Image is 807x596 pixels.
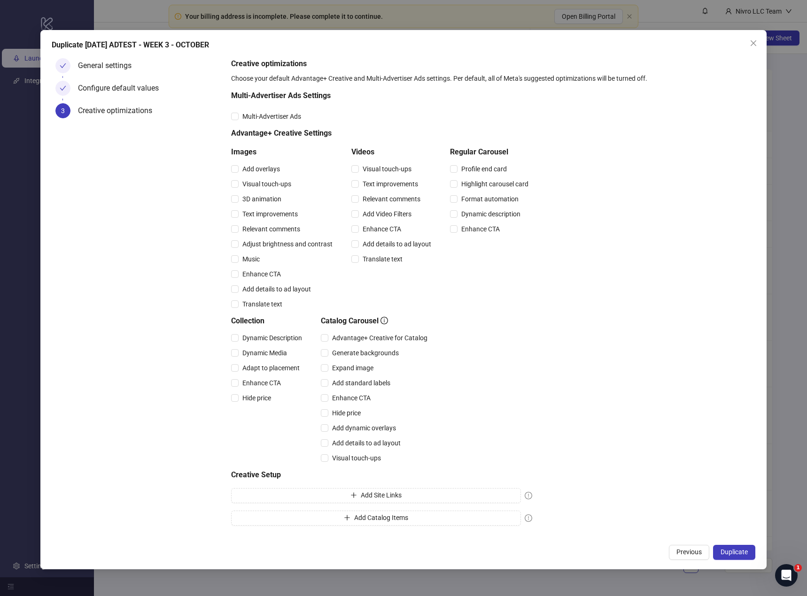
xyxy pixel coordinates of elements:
span: Visual touch-ups [328,453,385,463]
div: Configure default values [78,81,166,96]
span: Dynamic Media [239,348,291,358]
div: Duplicate [DATE] ADTEST - WEEK 3 - OCTOBER [52,39,755,51]
div: Creative optimizations [78,103,160,118]
span: Dynamic description [458,209,524,219]
span: Add Site Links [361,491,402,499]
h5: Advantage+ Creative Settings [231,128,532,139]
h5: Collection [231,315,306,327]
span: Add overlays [239,164,284,174]
span: Generate backgrounds [328,348,403,358]
span: 3 [61,107,65,115]
button: Previous [669,545,709,560]
h5: Multi-Advertiser Ads Settings [231,90,532,101]
h5: Creative Setup [231,469,532,481]
span: Highlight carousel card [458,179,532,189]
h5: Images [231,146,336,158]
span: info-circle [380,317,388,324]
span: Translate text [239,299,286,309]
span: Add details to ad layout [328,438,404,448]
button: Duplicate [713,545,755,560]
span: Visual touch-ups [359,164,415,174]
span: 1 [794,564,802,572]
span: Enhance CTA [239,378,285,388]
span: Profile end card [458,164,511,174]
span: check [60,62,66,69]
span: Text improvements [239,209,302,219]
span: plus [344,514,350,521]
iframe: Intercom live chat [775,564,798,587]
span: check [60,85,66,92]
span: Enhance CTA [458,224,504,234]
button: Close [746,36,761,51]
button: Add Site Links [231,488,521,503]
span: close [750,39,757,47]
button: Add Catalog Items [231,511,521,526]
h5: Catalog Carousel [321,315,431,327]
span: Add Video Filters [359,209,415,219]
span: Hide price [239,393,275,403]
span: plus [350,492,357,498]
span: Translate text [359,254,406,264]
span: Music [239,254,264,264]
div: Choose your default Advantage+ Creative and Multi-Advertiser Ads settings. Per default, all of Me... [231,73,752,84]
span: Multi-Advertiser Ads [239,111,305,122]
span: exclamation-circle [525,492,532,499]
span: Adapt to placement [239,363,303,373]
span: Format automation [458,194,522,204]
span: Add details to ad layout [359,239,435,249]
span: Add dynamic overlays [328,423,400,433]
span: Add Catalog Items [354,514,408,521]
span: Adjust brightness and contrast [239,239,336,249]
span: Relevant comments [239,224,304,234]
span: Text improvements [359,179,422,189]
div: General settings [78,58,139,73]
span: Hide price [328,408,365,418]
span: Enhance CTA [359,224,405,234]
span: Visual touch-ups [239,179,295,189]
span: Add details to ad layout [239,284,315,294]
span: Dynamic Description [239,333,306,343]
span: exclamation-circle [525,514,532,522]
span: Duplicate [721,548,748,556]
span: Enhance CTA [328,393,374,403]
h5: Videos [351,146,435,158]
h5: Regular Carousel [450,146,532,158]
h5: Creative optimizations [231,58,752,69]
span: Previous [676,548,702,556]
span: Expand image [328,363,377,373]
span: Advantage+ Creative for Catalog [328,333,431,343]
span: 3D animation [239,194,285,204]
span: Relevant comments [359,194,424,204]
span: Enhance CTA [239,269,285,279]
span: Add standard labels [328,378,394,388]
